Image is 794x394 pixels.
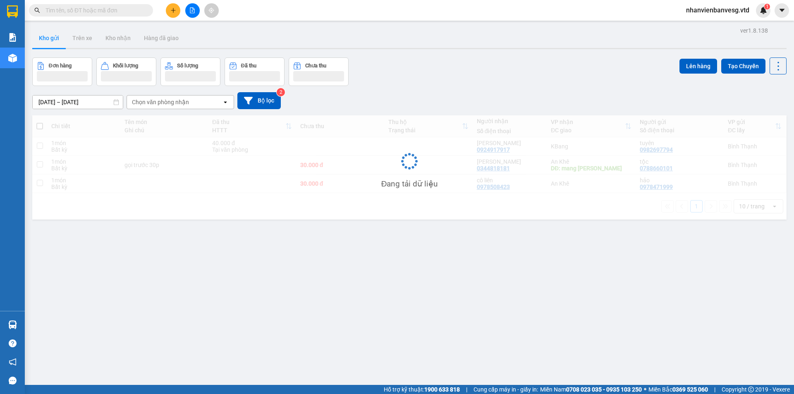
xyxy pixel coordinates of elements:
button: caret-down [775,3,789,18]
span: | [714,385,715,394]
img: warehouse-icon [8,320,17,329]
button: Trên xe [66,28,99,48]
img: warehouse-icon [8,54,17,62]
span: nhanvienbanvesg.vtd [679,5,756,15]
div: ver 1.8.138 [740,26,768,35]
span: 1 [765,4,768,10]
span: ⚪️ [644,388,646,391]
strong: 1900 633 818 [424,386,460,393]
input: Tìm tên, số ĐT hoặc mã đơn [45,6,143,15]
button: Đơn hàng [32,57,92,86]
span: Miền Bắc [648,385,708,394]
button: Chưa thu [289,57,349,86]
div: Đang tải dữ liệu [381,178,438,190]
span: search [34,7,40,13]
strong: 0369 525 060 [672,386,708,393]
button: Lên hàng [679,59,717,74]
span: Hỗ trợ kỹ thuật: [384,385,460,394]
div: Đơn hàng [49,63,72,69]
span: plus [170,7,176,13]
div: Số lượng [177,63,198,69]
button: Số lượng [160,57,220,86]
span: notification [9,358,17,366]
button: Kho gửi [32,28,66,48]
div: Chưa thu [305,63,326,69]
span: copyright [748,387,754,392]
img: icon-new-feature [760,7,767,14]
span: file-add [189,7,195,13]
button: Đã thu [225,57,285,86]
input: Select a date range. [33,96,123,109]
span: message [9,377,17,384]
button: file-add [185,3,200,18]
strong: 0708 023 035 - 0935 103 250 [566,386,642,393]
button: Bộ lọc [237,92,281,109]
button: Hàng đã giao [137,28,185,48]
button: Khối lượng [96,57,156,86]
span: Cung cấp máy in - giấy in: [474,385,538,394]
div: Khối lượng [113,63,138,69]
div: Đã thu [241,63,256,69]
sup: 1 [764,4,770,10]
img: solution-icon [8,33,17,42]
button: aim [204,3,219,18]
svg: open [222,99,229,105]
span: aim [208,7,214,13]
div: Chọn văn phòng nhận [132,98,189,106]
img: logo-vxr [7,5,18,18]
span: | [466,385,467,394]
button: plus [166,3,180,18]
span: caret-down [778,7,786,14]
button: Tạo Chuyến [721,59,765,74]
button: Kho nhận [99,28,137,48]
span: question-circle [9,339,17,347]
span: Miền Nam [540,385,642,394]
sup: 2 [277,88,285,96]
